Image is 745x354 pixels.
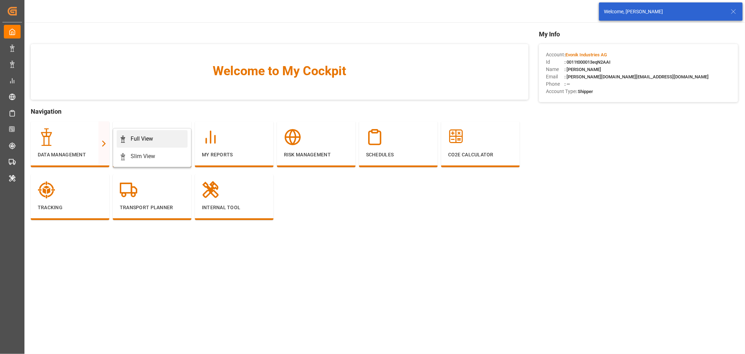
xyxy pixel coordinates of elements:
[565,52,607,57] span: Evonik Industries AG
[564,59,611,65] span: : 0011t000013eqN2AAI
[539,29,738,39] span: My Info
[202,204,266,211] p: Internal Tool
[564,74,709,79] span: : [PERSON_NAME][DOMAIN_NAME][EMAIL_ADDRESS][DOMAIN_NAME]
[120,204,184,211] p: Transport Planner
[546,58,564,66] span: Id
[576,89,593,94] span: : Shipper
[202,151,266,158] p: My Reports
[31,107,528,116] span: Navigation
[564,82,570,87] span: : —
[546,66,564,73] span: Name
[38,204,102,211] p: Tracking
[366,151,431,158] p: Schedules
[546,51,564,58] span: Account
[546,88,576,95] span: Account Type
[38,151,102,158] p: Data Management
[564,52,607,57] span: :
[131,152,155,161] div: Slim View
[284,151,349,158] p: Risk Management
[131,135,153,143] div: Full View
[604,8,724,15] div: Welcome, [PERSON_NAME]
[45,62,514,80] span: Welcome to My Cockpit
[546,73,564,80] span: Email
[564,67,601,72] span: : [PERSON_NAME]
[546,80,564,88] span: Phone
[117,148,188,165] a: Slim View
[117,130,188,148] a: Full View
[448,151,513,158] p: CO2e Calculator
